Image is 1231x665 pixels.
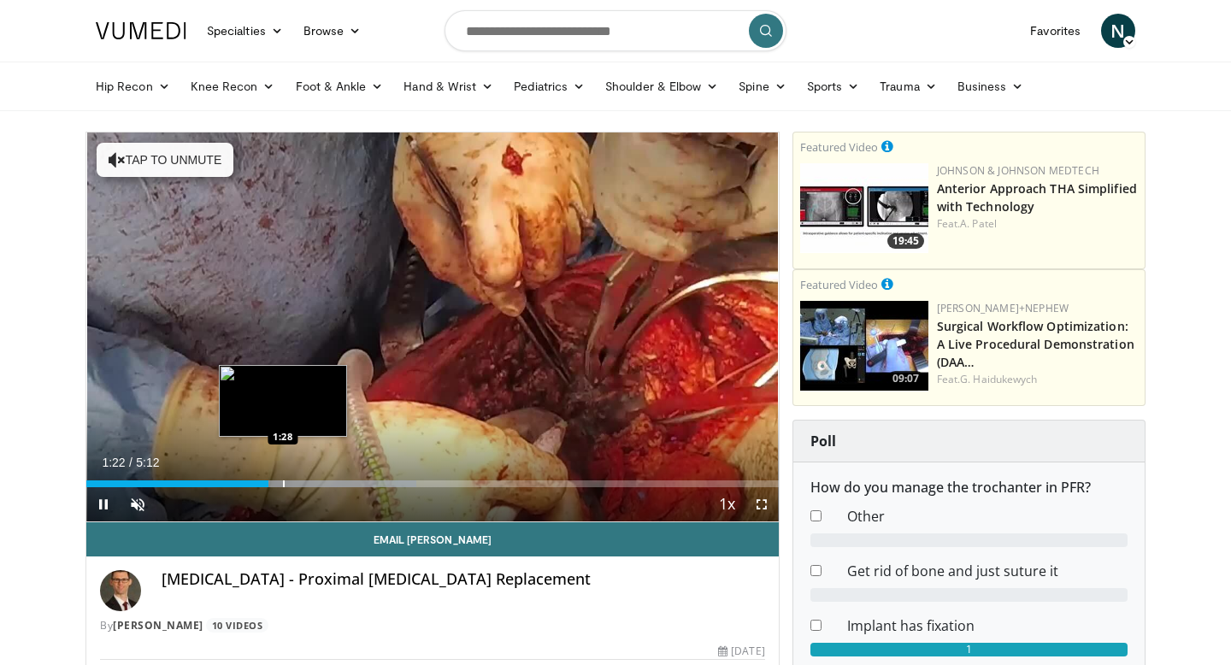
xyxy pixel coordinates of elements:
button: Unmute [121,487,155,521]
small: Featured Video [800,139,878,155]
a: Pediatrics [504,69,595,103]
a: N [1101,14,1135,48]
a: Business [947,69,1034,103]
a: Hand & Wrist [393,69,504,103]
span: 5:12 [136,456,159,469]
dd: Get rid of bone and just suture it [834,561,1140,581]
h4: [MEDICAL_DATA] - Proximal [MEDICAL_DATA] Replacement [162,570,765,589]
button: Playback Rate [710,487,745,521]
a: Shoulder & Elbow [595,69,728,103]
a: 19:45 [800,163,928,253]
a: Favorites [1020,14,1091,48]
div: 1 [810,643,1128,656]
a: Anterior Approach THA Simplified with Technology [937,180,1137,215]
button: Pause [86,487,121,521]
a: Johnson & Johnson MedTech [937,163,1099,178]
img: Avatar [100,570,141,611]
img: 06bb1c17-1231-4454-8f12-6191b0b3b81a.150x105_q85_crop-smart_upscale.jpg [800,163,928,253]
a: Trauma [869,69,947,103]
a: Knee Recon [180,69,286,103]
a: [PERSON_NAME]+Nephew [937,301,1069,315]
a: Email [PERSON_NAME] [86,522,779,556]
a: Browse [293,14,372,48]
dd: Other [834,506,1140,527]
div: Feat. [937,216,1138,232]
a: Foot & Ankle [286,69,394,103]
h6: How do you manage the trochanter in PFR? [810,480,1128,496]
strong: Poll [810,432,836,450]
a: Sports [797,69,870,103]
span: / [129,456,133,469]
img: bcfc90b5-8c69-4b20-afee-af4c0acaf118.150x105_q85_crop-smart_upscale.jpg [800,301,928,391]
button: Tap to unmute [97,143,233,177]
img: image.jpeg [219,365,347,437]
span: 09:07 [887,371,924,386]
div: By [100,618,765,633]
a: 10 Videos [206,618,268,633]
span: 19:45 [887,233,924,249]
a: Spine [728,69,796,103]
a: Specialties [197,14,293,48]
a: [PERSON_NAME] [113,618,203,633]
a: Surgical Workflow Optimization: A Live Procedural Demonstration (DAA… [937,318,1134,370]
img: VuMedi Logo [96,22,186,39]
input: Search topics, interventions [445,10,786,51]
a: G. Haidukewych [960,372,1037,386]
div: Feat. [937,372,1138,387]
div: Progress Bar [86,480,779,487]
div: [DATE] [718,644,764,659]
button: Fullscreen [745,487,779,521]
a: Hip Recon [85,69,180,103]
video-js: Video Player [86,132,779,522]
a: 09:07 [800,301,928,391]
dd: Implant has fixation [834,615,1140,636]
small: Featured Video [800,277,878,292]
a: A. Patel [960,216,997,231]
span: 1:22 [102,456,125,469]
